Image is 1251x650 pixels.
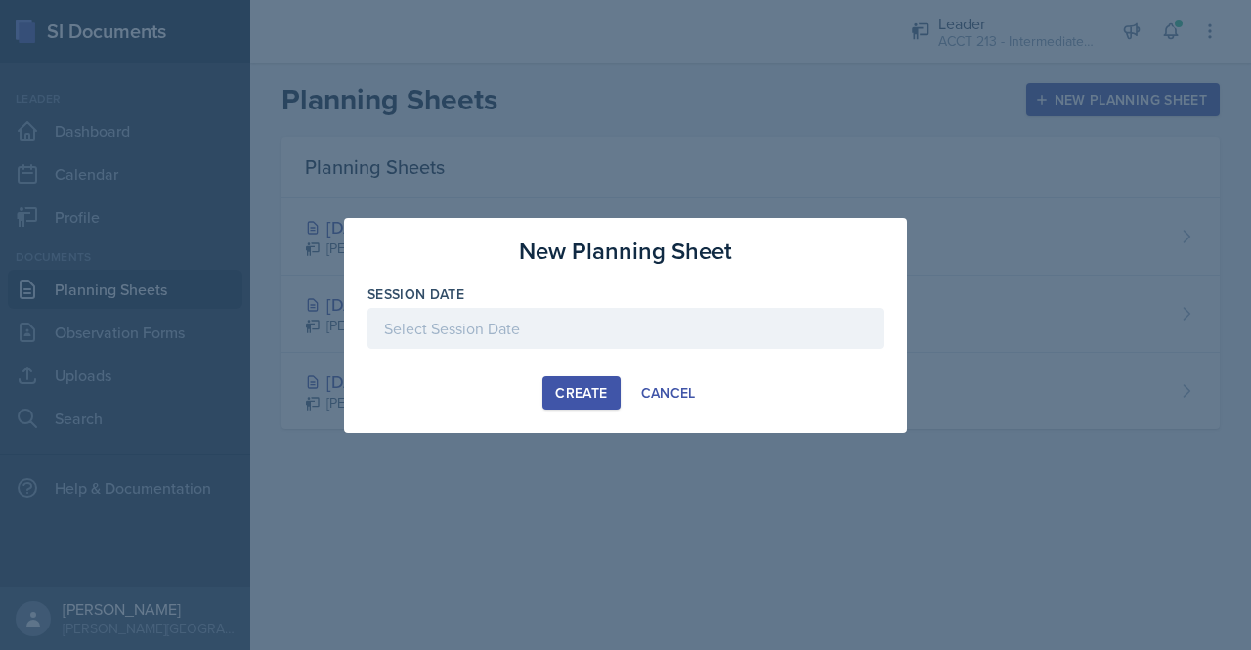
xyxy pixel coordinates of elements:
button: Cancel [628,376,709,410]
h3: New Planning Sheet [519,234,732,269]
div: Create [555,385,607,401]
button: Create [542,376,620,410]
div: Cancel [641,385,696,401]
label: Session Date [367,284,464,304]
